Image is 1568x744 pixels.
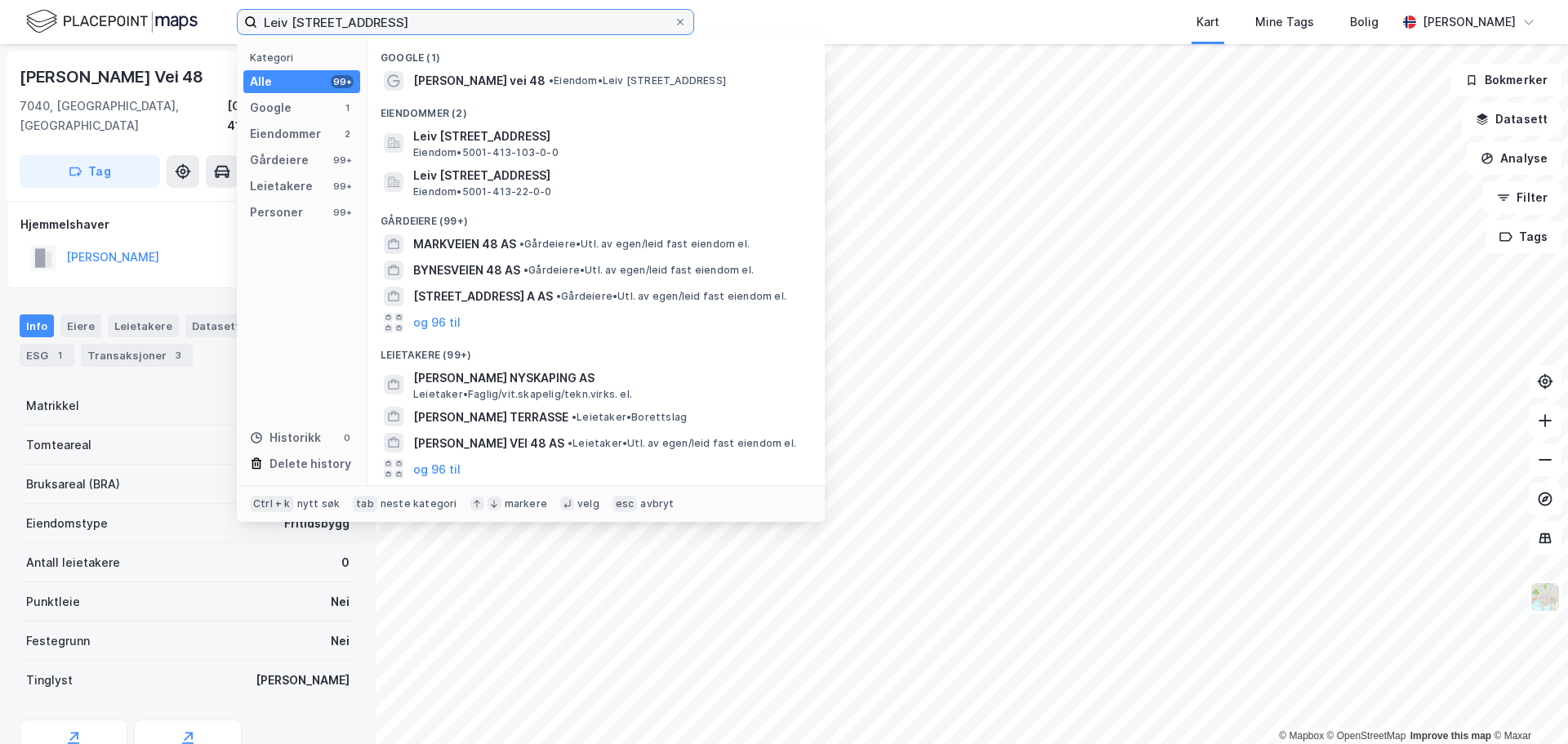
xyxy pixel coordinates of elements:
div: Historikk [250,428,321,448]
span: Gårdeiere • Utl. av egen/leid fast eiendom el. [519,238,750,251]
span: Leiv [STREET_ADDRESS] [413,127,805,146]
input: Søk på adresse, matrikkel, gårdeiere, leietakere eller personer [257,10,674,34]
span: [PERSON_NAME] VEI 48 AS [413,434,564,453]
a: Improve this map [1410,730,1491,742]
div: Gårdeiere (99+) [367,202,825,231]
button: Tag [20,155,160,188]
div: markere [505,497,547,510]
button: Filter [1483,181,1561,214]
button: Analyse [1467,142,1561,175]
span: Eiendom • 5001-413-22-0-0 [413,185,552,198]
div: 99+ [331,180,354,193]
button: og 96 til [413,459,461,479]
div: tab [353,496,377,512]
span: [STREET_ADDRESS] A AS [413,287,553,306]
div: Personer [250,203,303,222]
div: nytt søk [297,497,341,510]
div: Mine Tags [1255,12,1314,32]
iframe: Chat Widget [1486,666,1568,744]
div: Eiendommer [250,124,321,144]
div: Punktleie [26,592,80,612]
div: Kart [1196,12,1219,32]
span: BYNESVEIEN 48 AS [413,261,520,280]
div: [PERSON_NAME] [1423,12,1516,32]
span: • [549,74,554,87]
div: Hjemmelshaver [20,215,355,234]
div: [PERSON_NAME] Vei 48 [20,64,207,90]
button: Datasett [1462,103,1561,136]
div: avbryt [640,497,674,510]
div: 1 [51,347,68,363]
div: 3 [170,347,186,363]
div: Antall leietakere [26,553,120,572]
div: 0 [341,553,350,572]
div: Google [250,98,292,118]
div: Personer (99+) [367,482,825,511]
span: • [568,437,572,449]
img: logo.f888ab2527a4732fd821a326f86c7f29.svg [26,7,198,36]
div: Leietakere (99+) [367,336,825,365]
span: Eiendom • Leiv [STREET_ADDRESS] [549,74,726,87]
div: Bruksareal (BRA) [26,474,120,494]
span: • [556,290,561,302]
div: Ctrl + k [250,496,294,512]
button: og 96 til [413,313,461,332]
span: • [523,264,528,276]
div: 2 [341,127,354,140]
button: Bokmerker [1451,64,1561,96]
div: Tinglyst [26,670,73,690]
div: 7040, [GEOGRAPHIC_DATA], [GEOGRAPHIC_DATA] [20,96,227,136]
div: Tomteareal [26,435,91,455]
div: Eiere [60,314,101,337]
img: Z [1530,581,1561,613]
div: Kategori [250,51,360,64]
div: velg [577,497,599,510]
span: [PERSON_NAME] TERRASSE [413,408,568,427]
div: Nei [331,592,350,612]
span: Gårdeiere • Utl. av egen/leid fast eiendom el. [523,264,754,277]
div: Transaksjoner [81,344,193,367]
div: 99+ [331,75,354,88]
div: Eiendomstype [26,514,108,533]
div: Matrikkel [26,396,79,416]
span: [PERSON_NAME] NYSKAPING AS [413,368,805,388]
div: Festegrunn [26,631,90,651]
div: Datasett [185,314,247,337]
div: 99+ [331,206,354,219]
div: Kontrollprogram for chat [1486,666,1568,744]
div: Leietakere [250,176,313,196]
div: [GEOGRAPHIC_DATA], 413/103 [227,96,356,136]
span: Leietaker • Utl. av egen/leid fast eiendom el. [568,437,796,450]
div: Bolig [1350,12,1379,32]
div: Eiendommer (2) [367,94,825,123]
a: OpenStreetMap [1327,730,1406,742]
span: Leietaker • Borettslag [572,411,687,424]
div: Google (1) [367,38,825,68]
a: Mapbox [1279,730,1324,742]
div: Info [20,314,54,337]
div: 1 [341,101,354,114]
div: [PERSON_NAME] [256,670,350,690]
span: • [572,411,577,423]
div: neste kategori [381,497,457,510]
span: Eiendom • 5001-413-103-0-0 [413,146,559,159]
span: MARKVEIEN 48 AS [413,234,516,254]
div: ESG [20,344,74,367]
div: Leietakere [108,314,179,337]
div: Fritidsbygg [284,514,350,533]
span: Leietaker • Faglig/vit.skapelig/tekn.virks. el. [413,388,632,401]
div: Nei [331,631,350,651]
span: Leiv [STREET_ADDRESS] [413,166,805,185]
span: • [519,238,524,250]
div: esc [612,496,638,512]
div: 0 [341,431,354,444]
span: [PERSON_NAME] vei 48 [413,71,546,91]
div: Alle [250,72,272,91]
div: Gårdeiere [250,150,309,170]
div: Delete history [269,454,351,474]
div: 99+ [331,154,354,167]
span: Gårdeiere • Utl. av egen/leid fast eiendom el. [556,290,786,303]
button: Tags [1486,221,1561,253]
